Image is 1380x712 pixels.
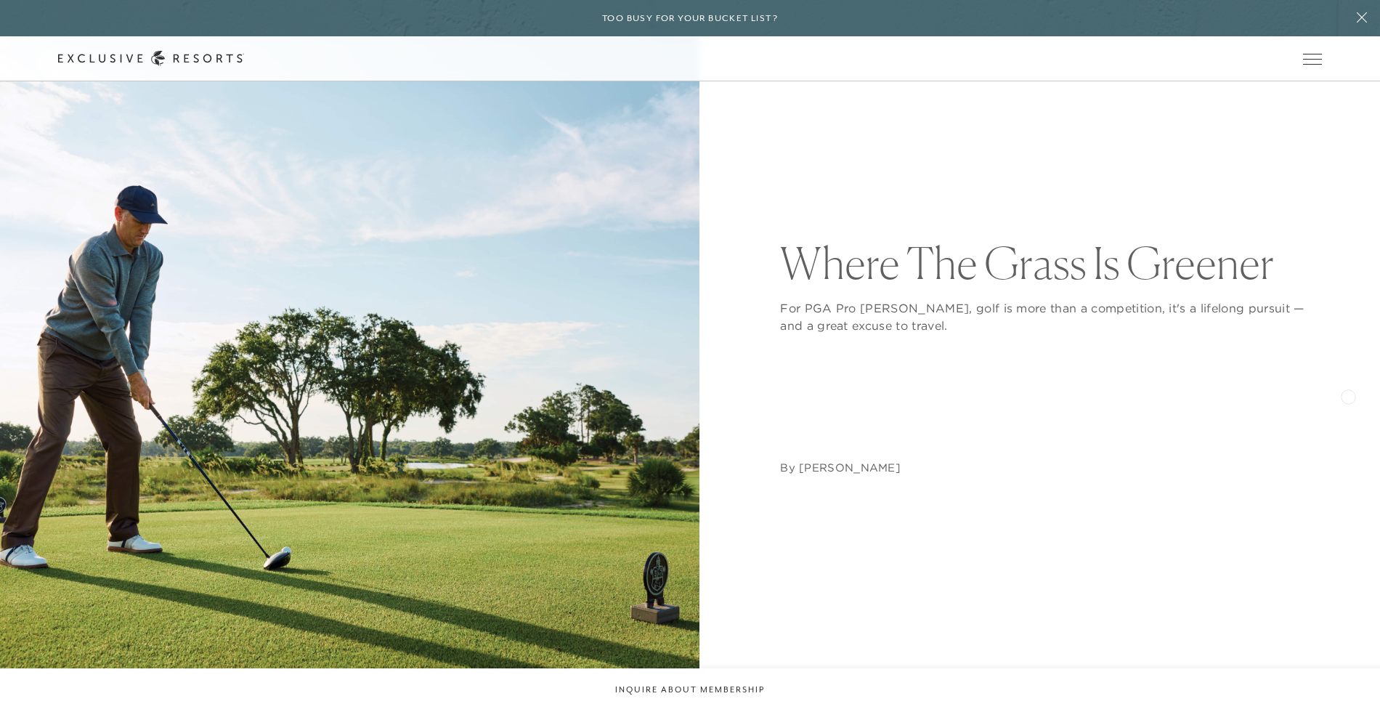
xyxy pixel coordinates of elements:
iframe: Qualified Messenger [989,363,1380,712]
button: Open navigation [1303,54,1322,64]
address: By [PERSON_NAME] [780,461,901,475]
p: For PGA Pro [PERSON_NAME], golf is more than a competition, it's a lifelong pursuit — and a great... [780,299,1322,334]
h1: Where The Grass Is Greener [780,241,1322,285]
h6: Too busy for your bucket list? [602,12,778,25]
